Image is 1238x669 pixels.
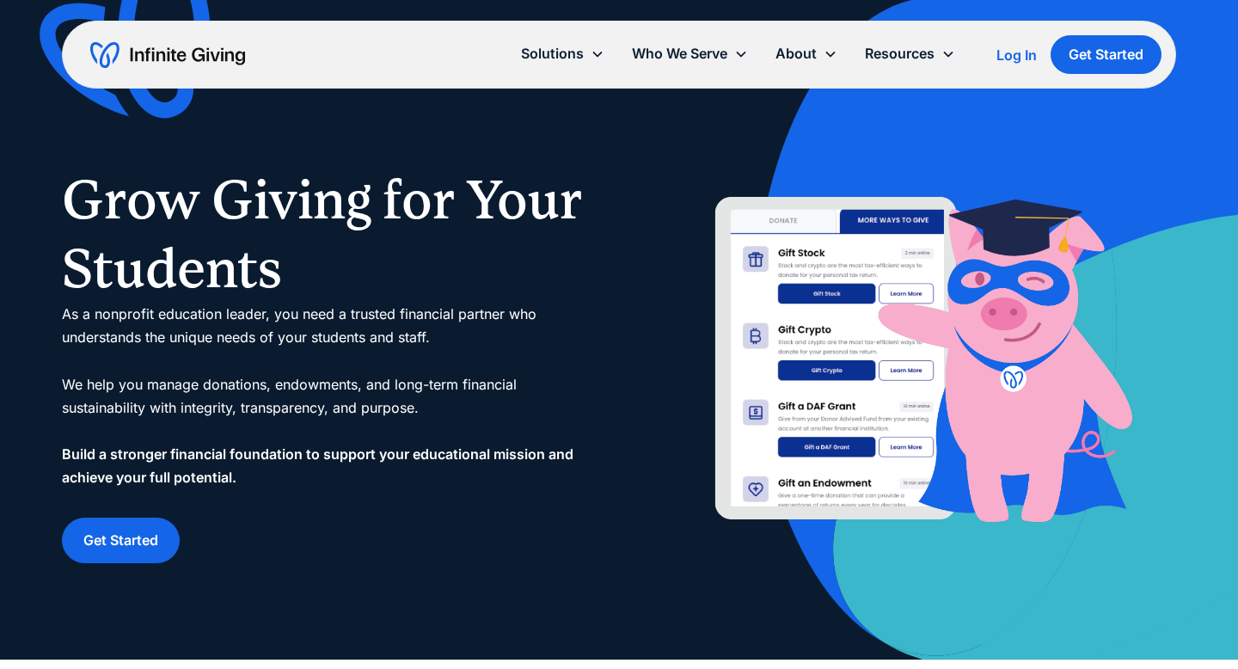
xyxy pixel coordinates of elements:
div: About [762,35,851,72]
div: Solutions [521,42,584,65]
a: home [90,41,245,69]
div: As a nonprofit education leader, you need a trusted financial partner who understands the unique ... [62,303,585,490]
div: About [775,42,817,65]
div: Solutions [507,35,618,72]
div: Resources [865,42,935,65]
h1: Grow Giving for Your Students [62,165,585,303]
div: Who We Serve [632,42,727,65]
img: nonprofit donation platform for faith-based organizations and ministries [653,183,1176,544]
a: Get Started [62,518,180,563]
div: Resources [851,35,969,72]
a: Log In [996,45,1037,65]
div: Who We Serve [618,35,762,72]
strong: Build a stronger financial foundation to support your educational mission and achieve your full p... [62,445,573,486]
div: Log In [996,48,1037,62]
a: Get Started [1051,35,1161,74]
